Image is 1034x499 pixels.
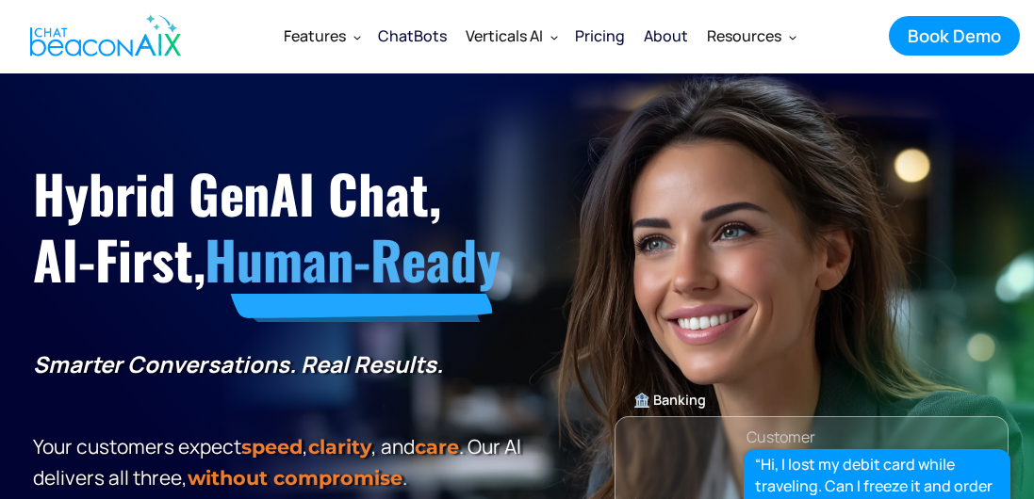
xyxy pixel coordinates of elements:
div: Resources [698,13,804,58]
span: care [415,435,459,459]
div: ChatBots [378,23,447,49]
img: Dropdown [550,33,558,40]
div: Customer [747,424,815,450]
p: Your customers expect , , and . Our Al delivers all three, . [33,431,527,493]
span: clarity [308,435,371,459]
img: Dropdown [789,33,796,40]
img: Dropdown [353,33,361,40]
div: Pricing [575,23,625,49]
div: Verticals AI [456,13,566,58]
a: Book Demo [889,16,1020,56]
span: Human-Ready [205,219,500,298]
div: Features [274,13,369,58]
a: About [634,11,698,60]
div: Verticals AI [466,23,543,49]
div: Book Demo [908,24,1001,48]
span: without compromise [188,466,402,490]
strong: speed [241,435,303,459]
div: Features [284,23,346,49]
div: About [644,23,688,49]
h1: Hybrid GenAI Chat, AI-First, [33,160,527,293]
div: 🏦 Banking [615,387,1009,413]
a: home [14,3,191,69]
a: ChatBots [369,11,456,60]
strong: Smarter Conversations. Real Results. [33,348,443,379]
div: Resources [707,23,781,49]
a: Pricing [566,11,634,60]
